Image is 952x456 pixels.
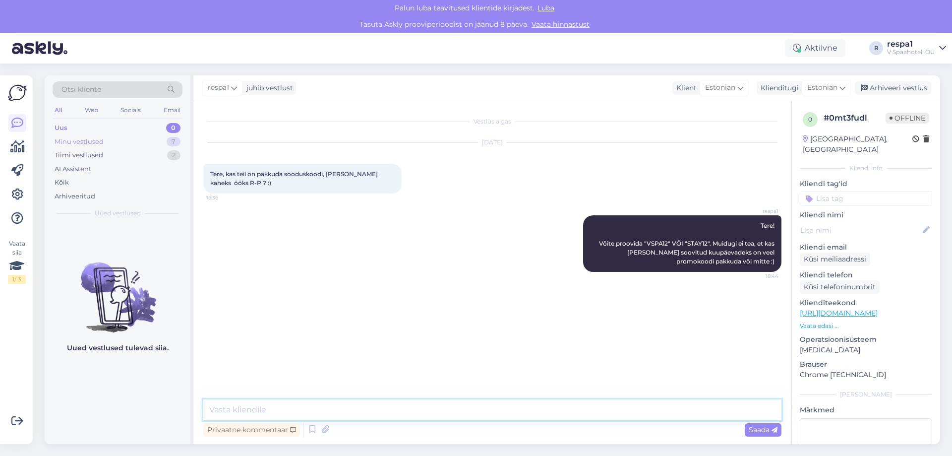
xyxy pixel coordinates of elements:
span: Offline [886,113,929,124]
p: Operatsioonisüsteem [800,334,932,345]
a: [URL][DOMAIN_NAME] [800,309,878,318]
span: Uued vestlused [95,209,141,218]
div: R [869,41,883,55]
img: No chats [45,245,190,334]
div: 7 [167,137,180,147]
div: Socials [119,104,143,117]
p: Klienditeekond [800,298,932,308]
p: Kliendi tag'id [800,179,932,189]
div: Web [83,104,100,117]
div: [GEOGRAPHIC_DATA], [GEOGRAPHIC_DATA] [803,134,912,155]
div: [DATE] [203,138,781,147]
span: Saada [749,425,777,434]
div: All [53,104,64,117]
img: Askly Logo [8,83,27,102]
span: Estonian [705,82,735,93]
div: Kliendi info [800,164,932,173]
div: [PERSON_NAME] [800,390,932,399]
p: Vaata edasi ... [800,322,932,330]
p: Kliendi nimi [800,210,932,220]
div: Uus [55,123,67,133]
div: V Spaahotell OÜ [887,48,935,56]
span: Luba [535,3,557,12]
span: Estonian [807,82,837,93]
p: Brauser [800,359,932,370]
p: Kliendi telefon [800,270,932,280]
div: Tiimi vestlused [55,150,103,160]
div: juhib vestlust [242,83,293,93]
span: 0 [808,116,812,123]
span: respa1 [741,207,778,215]
div: Aktiivne [785,39,845,57]
a: Vaata hinnastust [529,20,593,29]
div: 1 / 3 [8,275,26,284]
div: Privaatne kommentaar [203,423,300,437]
span: respa1 [208,82,229,93]
div: # 0mt3fudl [824,112,886,124]
div: Klienditugi [757,83,799,93]
div: 2 [167,150,180,160]
div: Minu vestlused [55,137,104,147]
span: 18:44 [741,272,778,280]
div: AI Assistent [55,164,91,174]
div: Arhiveeritud [55,192,95,201]
p: Märkmed [800,405,932,415]
span: Otsi kliente [61,84,101,95]
div: Email [162,104,182,117]
div: Küsi telefoninumbrit [800,280,880,294]
p: Chrome [TECHNICAL_ID] [800,370,932,380]
div: Küsi meiliaadressi [800,253,870,266]
p: Uued vestlused tulevad siia. [67,343,169,353]
input: Lisa nimi [800,225,921,236]
div: Klient [672,83,697,93]
p: Kliendi email [800,242,932,253]
input: Lisa tag [800,191,932,206]
div: Vaata siia [8,239,26,284]
span: 18:36 [206,194,243,201]
div: Vestlus algas [203,117,781,126]
span: Tere, kas teil on pakkuda sooduskoodi, [PERSON_NAME] kaheks ööks R-P ? :) [210,170,379,187]
div: Arhiveeri vestlus [855,81,931,95]
a: respa1V Spaahotell OÜ [887,40,946,56]
p: [MEDICAL_DATA] [800,345,932,355]
div: Kõik [55,178,69,188]
span: Tere! Võite proovida "VSPA12" VÕI "STAY12". Muidugi ei tea, et kas [PERSON_NAME] soovitud kuupäev... [599,222,776,265]
div: 0 [166,123,180,133]
div: respa1 [887,40,935,48]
